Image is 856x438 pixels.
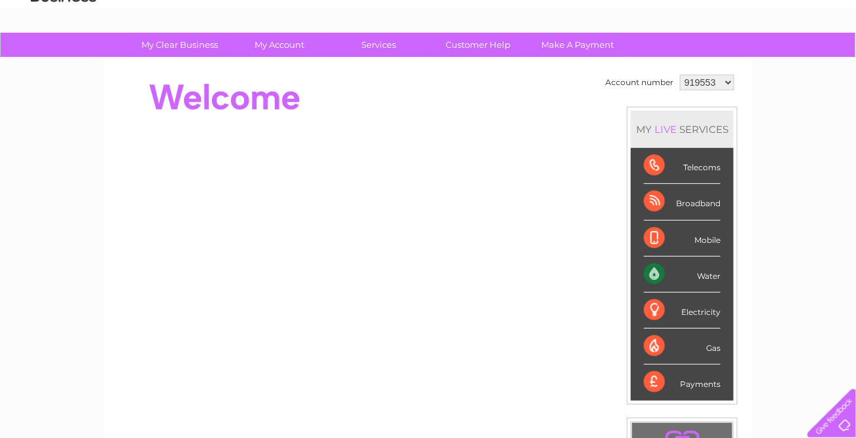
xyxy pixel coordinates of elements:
div: Water [644,257,721,293]
div: Electricity [644,293,721,329]
div: Clear Business is a trading name of Verastar Limited (registered in [GEOGRAPHIC_DATA] No. 3667643... [120,7,738,64]
div: LIVE [652,123,679,136]
div: Broadband [644,184,721,220]
div: Telecoms [644,148,721,184]
div: Mobile [644,221,721,257]
a: Water [626,56,651,65]
a: My Account [226,33,334,57]
a: 0333 014 3131 [609,7,700,23]
a: Customer Help [425,33,533,57]
img: logo.png [30,34,97,74]
div: Gas [644,329,721,365]
a: Energy [658,56,687,65]
div: MY SERVICES [631,111,734,148]
a: Telecoms [695,56,734,65]
a: Log out [813,56,844,65]
a: My Clear Business [126,33,234,57]
a: Blog [742,56,761,65]
td: Account number [602,71,677,94]
a: Make A Payment [524,33,632,57]
a: Services [325,33,433,57]
div: Payments [644,365,721,400]
a: Contact [769,56,801,65]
